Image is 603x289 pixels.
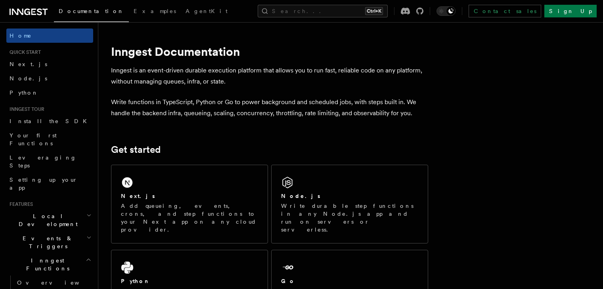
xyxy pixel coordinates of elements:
[6,253,93,276] button: Inngest Functions
[6,106,44,112] span: Inngest tour
[365,7,383,15] kbd: Ctrl+K
[111,97,428,119] p: Write functions in TypeScript, Python or Go to power background and scheduled jobs, with steps bu...
[10,118,92,124] span: Install the SDK
[436,6,456,16] button: Toggle dark mode
[6,114,93,128] a: Install the SDK
[469,5,541,17] a: Contact sales
[129,2,181,21] a: Examples
[10,75,47,82] span: Node.js
[111,65,428,87] p: Inngest is an event-driven durable execution platform that allows you to run fast, reliable code ...
[6,57,93,71] a: Next.js
[10,132,57,146] span: Your first Functions
[181,2,232,21] a: AgentKit
[271,165,428,243] a: Node.jsWrite durable step functions in any Node.js app and run on servers or serverless.
[6,234,86,250] span: Events & Triggers
[6,173,93,195] a: Setting up your app
[281,202,418,234] p: Write durable step functions in any Node.js app and run on servers or serverless.
[111,165,268,243] a: Next.jsAdd queueing, events, crons, and step functions to your Next app on any cloud provider.
[6,29,93,43] a: Home
[6,49,41,55] span: Quick start
[134,8,176,14] span: Examples
[121,192,155,200] h2: Next.js
[121,277,150,285] h2: Python
[6,86,93,100] a: Python
[6,71,93,86] a: Node.js
[281,192,320,200] h2: Node.js
[6,231,93,253] button: Events & Triggers
[111,144,161,155] a: Get started
[6,150,93,173] a: Leveraging Steps
[10,177,78,191] span: Setting up your app
[111,44,428,59] h1: Inngest Documentation
[6,212,86,228] span: Local Development
[6,257,86,272] span: Inngest Functions
[54,2,129,22] a: Documentation
[17,279,99,286] span: Overview
[258,5,388,17] button: Search...Ctrl+K
[10,61,47,67] span: Next.js
[544,5,597,17] a: Sign Up
[186,8,228,14] span: AgentKit
[6,201,33,207] span: Features
[6,209,93,231] button: Local Development
[281,277,295,285] h2: Go
[10,32,32,40] span: Home
[6,128,93,150] a: Your first Functions
[121,202,258,234] p: Add queueing, events, crons, and step functions to your Next app on any cloud provider.
[10,154,77,169] span: Leveraging Steps
[10,89,38,96] span: Python
[59,8,124,14] span: Documentation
